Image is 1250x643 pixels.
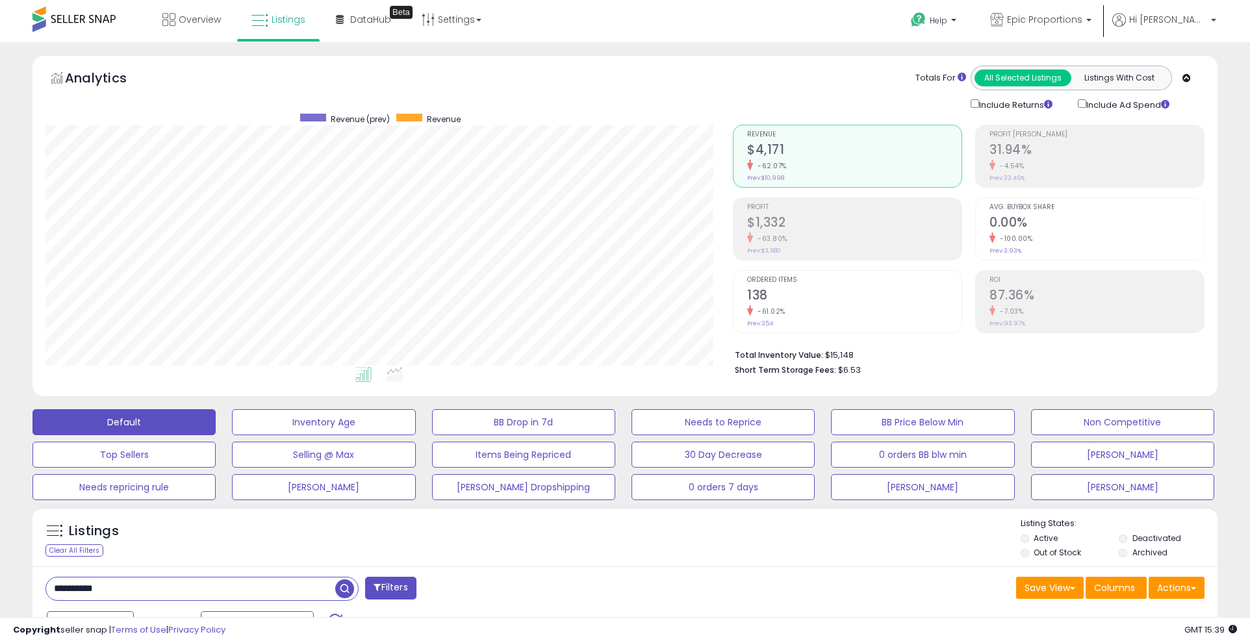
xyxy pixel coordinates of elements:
[1016,577,1084,599] button: Save View
[747,204,962,211] span: Profit
[631,474,815,500] button: 0 orders 7 days
[427,114,461,125] span: Revenue
[1184,624,1237,636] span: 2025-09-16 15:39 GMT
[747,288,962,305] h2: 138
[272,13,305,26] span: Listings
[331,114,390,125] span: Revenue (prev)
[1094,581,1135,594] span: Columns
[989,131,1204,138] span: Profit [PERSON_NAME]
[989,174,1025,182] small: Prev: 33.46%
[432,409,615,435] button: BB Drop in 7d
[32,442,216,468] button: Top Sellers
[631,442,815,468] button: 30 Day Decrease
[989,215,1204,233] h2: 0.00%
[13,624,225,637] div: seller snap | |
[111,624,166,636] a: Terms of Use
[220,616,298,629] span: Sep-02 - Sep-08
[747,247,781,255] small: Prev: $3,680
[390,6,413,19] div: Tooltip anchor
[32,474,216,500] button: Needs repricing rule
[747,142,962,160] h2: $4,171
[975,69,1071,86] button: All Selected Listings
[232,409,415,435] button: Inventory Age
[995,161,1024,171] small: -4.54%
[747,277,962,284] span: Ordered Items
[989,204,1204,211] span: Avg. Buybox Share
[350,13,391,26] span: DataHub
[1007,13,1082,26] span: Epic Proportions
[432,442,615,468] button: Items Being Repriced
[915,72,966,84] div: Totals For
[753,234,787,244] small: -63.80%
[1071,69,1167,86] button: Listings With Cost
[1132,547,1167,558] label: Archived
[831,474,1014,500] button: [PERSON_NAME]
[1086,577,1147,599] button: Columns
[989,247,1021,255] small: Prev: 3.93%
[747,320,773,327] small: Prev: 354
[1021,518,1218,530] p: Listing States:
[232,474,415,500] button: [PERSON_NAME]
[753,161,787,171] small: -62.07%
[989,288,1204,305] h2: 87.36%
[179,13,221,26] span: Overview
[747,215,962,233] h2: $1,332
[989,277,1204,284] span: ROI
[65,69,152,90] h5: Analytics
[989,320,1025,327] small: Prev: 93.97%
[13,624,60,636] strong: Copyright
[1034,533,1058,544] label: Active
[47,611,134,633] button: Last 7 Days
[1031,474,1214,500] button: [PERSON_NAME]
[365,577,416,599] button: Filters
[1034,547,1081,558] label: Out of Stock
[747,174,784,182] small: Prev: $10,998
[735,349,823,360] b: Total Inventory Value:
[735,346,1195,362] li: $15,148
[631,409,815,435] button: Needs to Reprice
[961,97,1068,112] div: Include Returns
[900,2,969,42] a: Help
[831,442,1014,468] button: 0 orders BB blw min
[753,307,785,316] small: -61.02%
[1149,577,1205,599] button: Actions
[1068,97,1190,112] div: Include Ad Spend
[1112,13,1216,42] a: Hi [PERSON_NAME]
[66,616,118,629] span: Last 7 Days
[910,12,926,28] i: Get Help
[201,611,314,633] button: Sep-02 - Sep-08
[1031,442,1214,468] button: [PERSON_NAME]
[995,234,1032,244] small: -100.00%
[1031,409,1214,435] button: Non Competitive
[1132,533,1181,544] label: Deactivated
[69,522,119,540] h5: Listings
[831,409,1014,435] button: BB Price Below Min
[989,142,1204,160] h2: 31.94%
[168,624,225,636] a: Privacy Policy
[232,442,415,468] button: Selling @ Max
[735,364,836,375] b: Short Term Storage Fees:
[432,474,615,500] button: [PERSON_NAME] Dropshipping
[747,131,962,138] span: Revenue
[995,307,1023,316] small: -7.03%
[930,15,947,26] span: Help
[838,364,861,376] span: $6.53
[45,544,103,557] div: Clear All Filters
[1129,13,1207,26] span: Hi [PERSON_NAME]
[32,409,216,435] button: Default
